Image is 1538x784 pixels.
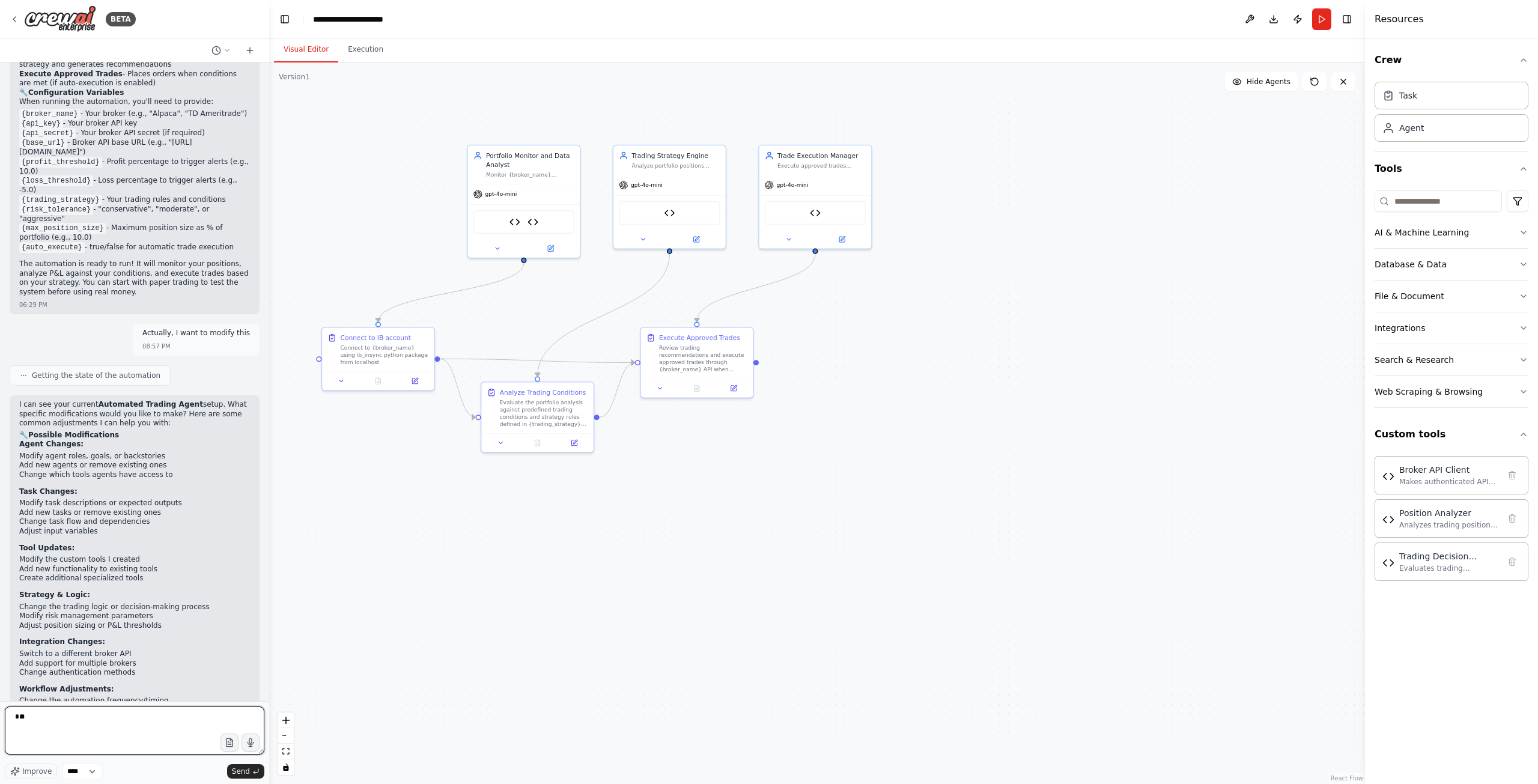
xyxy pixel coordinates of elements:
[758,145,872,249] div: Trade Execution ManagerExecute approved trades through {broker_name} API, manage order placement,...
[19,574,250,583] li: Create additional specialized tools
[524,243,576,254] button: Open in side panel
[19,88,250,98] h2: 🔧
[19,175,93,186] code: {loss_threshold}
[777,181,809,189] span: gpt-4o-mini
[19,204,93,215] code: {risk_tolerance}
[1399,507,1499,519] div: Position Analyzer
[1247,77,1290,87] span: Hide Agents
[1375,12,1424,26] h4: Resources
[19,109,81,120] code: {broker_name}
[19,195,250,205] li: - Your trading rules and conditions
[19,517,250,527] li: Change task flow and dependencies
[19,176,250,195] li: - Loss percentage to trigger alerts (e.g., -5.0)
[670,234,722,245] button: Open in side panel
[1375,77,1528,151] div: Crew
[19,242,85,253] code: {auto_execute}
[19,138,250,157] li: - Broker API base URL (e.g., "[URL][DOMAIN_NAME]")
[28,431,119,439] strong: Possible Modifications
[106,12,136,26] div: BETA
[19,109,250,119] li: - Your broker (e.g., "Alpaca", "TD Ameritrade")
[1399,520,1499,530] div: Analyzes trading positions and P&L data, calculates key metrics like unrealized P&L, percentage g...
[32,371,160,380] span: Getting the state of the automation
[1382,470,1394,482] img: Broker API Client
[467,145,580,258] div: Portfolio Monitor and Data AnalystMonitor {broker_name} account, fetch current positions and P&L ...
[1225,72,1298,91] button: Hide Agents
[22,767,52,776] span: Improve
[19,70,250,88] li: - Places orders when conditions are met (if auto-execution is enabled)
[816,234,868,245] button: Open in side panel
[19,591,90,599] strong: Strategy & Logic:
[1399,477,1499,487] div: Makes authenticated API requests to trading broker platforms like Alpaca, Interactive Brokers, TD...
[1375,386,1483,398] div: Web Scraping & Browsing
[533,254,674,377] g: Edge from 93098323-45a9-422a-be82-477d87a15d60 to d1db8322-7f26-4ca0-bfce-f9f596a67f3d
[19,223,106,234] code: {max_position_size}
[486,151,574,169] div: Portfolio Monitor and Data Analyst
[19,205,250,224] li: - "conservative", "moderate", or "aggressive"
[19,649,250,659] li: Switch to a different broker API
[19,97,250,107] p: When running the automation, you'll need to provide:
[207,43,236,58] button: Switch to previous chat
[278,744,294,759] button: fit view
[19,260,250,297] p: The automation is ready to run! It will monitor your positions, analyze P&L against your conditio...
[640,327,753,398] div: Execute Approved TradesReview trading recommendations and execute approved trades through {broker...
[440,354,475,422] g: Edge from 2950fdf8-9437-455d-b9ff-63ea857133a9 to d1db8322-7f26-4ca0-bfce-f9f596a67f3d
[1375,281,1528,312] button: File & Document
[278,713,294,728] button: zoom in
[1399,464,1499,476] div: Broker API Client
[810,207,821,218] img: Broker API Client
[1375,217,1528,248] button: AI & Machine Learning
[777,162,866,169] div: Execute approved trades through {broker_name} API, manage order placement, monitor execution stat...
[341,333,411,342] div: Connect to IB account
[659,333,740,342] div: Execute Approved Trades
[19,195,102,205] code: {trading_strategy}
[278,728,294,744] button: zoom out
[19,565,250,574] li: Add new functionality to existing tools
[1399,550,1499,562] div: Trading Decision Engine
[341,344,429,366] div: Connect to {broker_name} using ib_insync python package from localhost
[19,118,63,129] code: {api_key}
[240,43,260,58] button: Start a new chat
[24,5,96,32] img: Logo
[1375,418,1528,451] button: Custom tools
[1504,467,1521,484] button: Delete tool
[659,344,747,374] div: Review trading recommendations and execute approved trades through {broker_name} API when {auto_e...
[313,13,412,25] nav: breadcrumb
[500,388,586,397] div: Analyze Trading Conditions
[481,381,594,453] div: Analyze Trading ConditionsEvaluate the portfolio analysis against predefined trading conditions a...
[777,151,866,160] div: Trade Execution Manager
[19,138,67,148] code: {base_url}
[1504,553,1521,570] button: Delete tool
[1375,354,1454,366] div: Search & Research
[19,400,250,428] p: I can see your current setup. What specific modifications would you like to make? Here are some c...
[19,157,102,168] code: {profit_threshold}
[19,696,250,706] li: Change the automation frequency/timing
[19,508,250,518] li: Add new tasks or remove existing ones
[509,217,520,228] img: Broker API Client
[19,499,250,508] li: Modify task descriptions or expected outputs
[1399,90,1417,102] div: Task
[19,300,47,309] div: 06:29 PM
[1382,514,1394,526] img: Position Analyzer
[19,440,84,448] strong: Agent Changes:
[485,190,517,198] span: gpt-4o-mini
[19,128,76,139] code: {api_secret}
[1375,322,1425,334] div: Integrations
[321,327,435,391] div: Connect to IB accountConnect to {broker_name} using ib_insync python package from localhost
[359,375,397,386] button: No output available
[632,162,720,169] div: Analyze portfolio positions against {trading_strategy} conditions, generate trade recommendations...
[19,621,250,631] li: Adjust position sizing or P&L thresholds
[1375,344,1528,375] button: Search & Research
[274,37,338,62] button: Visual Editor
[19,527,250,536] li: Adjust input variables
[19,223,250,243] li: - Maximum position size as % of portfolio (e.g., 10.0)
[232,767,250,776] span: Send
[600,358,635,422] g: Edge from d1db8322-7f26-4ca0-bfce-f9f596a67f3d to ea550176-a166-432c-81a7-f04b253f48ff
[374,263,529,322] g: Edge from 33d8175f-55b5-4a04-9e9a-de0a3089904d to 2950fdf8-9437-455d-b9ff-63ea857133a9
[276,11,293,28] button: Hide left sidebar
[19,431,250,440] h2: 🔧
[664,207,675,218] img: Trading Decision Engine
[19,555,250,565] li: Modify the custom tools I created
[518,437,557,448] button: No output available
[227,764,264,779] button: Send
[19,544,74,552] strong: Tool Updates:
